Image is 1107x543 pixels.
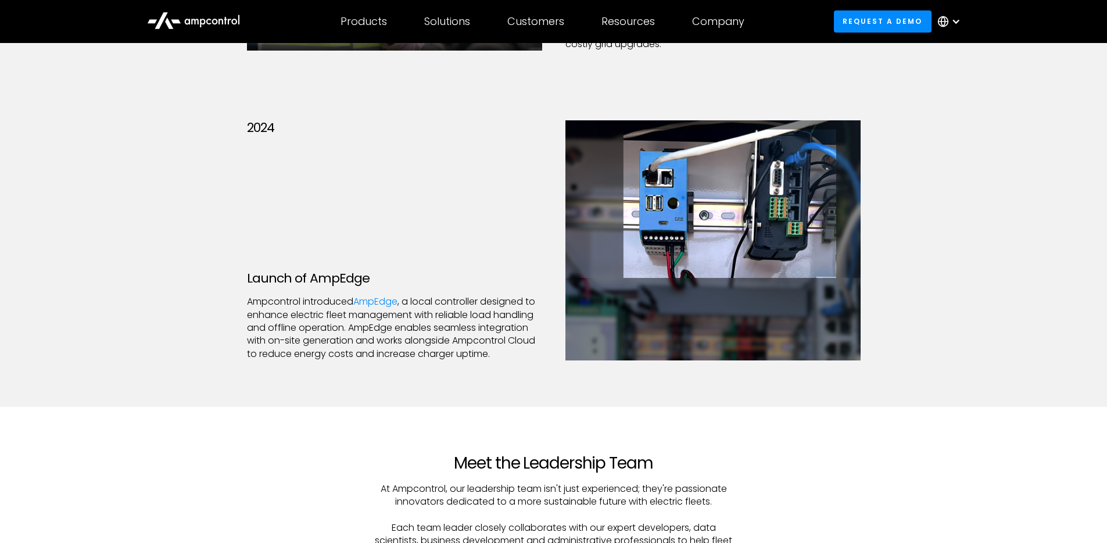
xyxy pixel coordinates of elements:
a: AmpEdge [353,295,397,308]
div: Resources [601,15,655,28]
div: Solutions [424,15,470,28]
div: Company [692,15,744,28]
div: Products [341,15,387,28]
p: Ampcontrol introduced , a local controller designed to enhance electric fleet management with rel... [247,295,542,360]
a: Request a demo [834,10,932,32]
div: 2024 [247,120,274,135]
h3: Launch of AmpEdge [247,271,542,286]
h2: Meet the Leadership Team [370,453,738,473]
div: Customers [507,15,564,28]
img: AmpEdge hardware device [565,120,861,360]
